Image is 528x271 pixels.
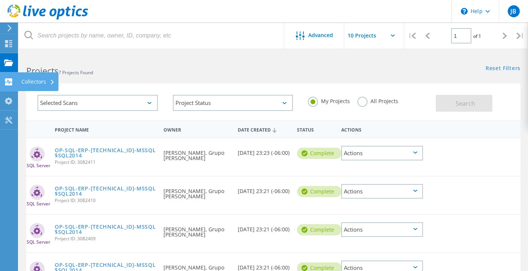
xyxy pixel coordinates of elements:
span: SQL Server [27,163,50,168]
b: Projects [26,65,58,77]
div: Selected Scans [37,95,158,111]
div: | [513,22,528,49]
a: OP-SQL-ERP-[TECHNICAL_ID]-MSSQL$SQL2014 [55,224,156,235]
span: Search [456,99,475,108]
div: Complete [297,186,342,197]
a: Live Optics Dashboard [7,16,88,21]
span: of 1 [473,33,481,39]
span: Project ID: 3082409 [55,237,156,241]
div: Project Name [51,122,160,136]
svg: \n [461,8,468,15]
span: JB [510,8,516,14]
button: Search [436,95,492,112]
label: My Projects [308,97,350,104]
a: OP-SQL-ERP-[TECHNICAL_ID]-MSSQL$SQL2014 [55,186,156,196]
a: Reset Filters [486,66,520,72]
div: Complete [297,148,342,159]
span: Advanced [308,33,333,38]
div: [PERSON_NAME], Grupo [PERSON_NAME] [160,138,234,168]
div: | [404,22,420,49]
a: OP-SQL-ERP-[TECHNICAL_ID]-MSSQL$SQL2014 [55,148,156,158]
div: Owner [160,122,234,136]
div: [DATE] 23:21 (-06:00) [234,215,293,240]
div: [DATE] 23:21 (-06:00) [234,177,293,201]
div: Actions [341,146,423,160]
div: Actions [337,122,426,136]
div: Status [293,122,338,136]
div: Actions [341,184,423,199]
div: Collectors [21,79,55,84]
div: [DATE] 23:23 (-06:00) [234,138,293,163]
div: Actions [341,222,423,237]
span: 7 Projects Found [58,69,93,76]
span: Project ID: 3082411 [55,160,156,165]
div: Project Status [173,95,293,111]
span: Project ID: 3082410 [55,198,156,203]
span: SQL Server [27,240,50,244]
label: All Projects [357,97,398,104]
div: Complete [297,224,342,235]
input: Search projects by name, owner, ID, company, etc [19,22,285,49]
div: [PERSON_NAME], Grupo [PERSON_NAME] [160,177,234,207]
div: Date Created [234,122,293,136]
span: SQL Server [27,202,50,206]
div: [PERSON_NAME], Grupo [PERSON_NAME] [160,215,234,245]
